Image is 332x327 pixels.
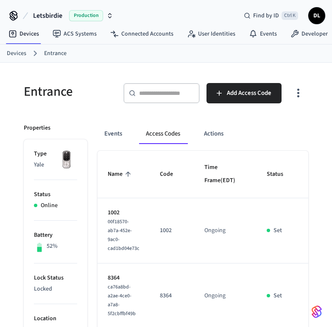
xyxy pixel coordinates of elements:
[108,168,134,181] span: Name
[282,11,298,20] span: Ctrl K
[34,190,77,199] p: Status
[160,168,184,181] span: Code
[2,26,46,42] a: Devices
[24,124,50,133] p: Properties
[253,11,279,20] span: Find by ID
[41,201,58,210] p: Online
[108,274,139,283] p: 8364
[98,124,129,144] button: Events
[194,198,257,263] td: Ongoing
[56,150,77,171] img: Yale Assure Touchscreen Wifi Smart Lock, Satin Nickel, Front
[242,26,284,42] a: Events
[108,283,136,317] span: ca76a8bd-a2ae-4ce0-a7a8-5f2cbffbf49b
[34,231,77,240] p: Battery
[46,26,103,42] a: ACS Systems
[47,242,58,251] p: 52%
[108,218,139,252] span: 00f18570-ab7a-452e-9ac0-cad1bd04e73c
[34,314,77,323] p: Location
[139,124,187,144] button: Access Codes
[34,161,77,169] p: Yale
[206,83,282,103] button: Add Access Code
[160,226,184,235] p: 1002
[98,124,308,144] div: ant example
[24,83,113,100] h5: Entrance
[34,285,77,294] p: Locked
[34,150,77,158] p: Type
[34,274,77,283] p: Lock Status
[160,291,184,300] p: 8364
[197,124,230,144] button: Actions
[273,226,282,235] p: Set
[309,8,324,23] span: DL
[237,8,305,23] div: Find by IDCtrl K
[7,49,26,58] a: Devices
[108,208,139,217] p: 1002
[44,49,67,58] a: Entrance
[227,88,271,99] span: Add Access Code
[267,168,294,181] span: Status
[308,7,325,24] button: DL
[180,26,242,42] a: User Identities
[273,291,282,300] p: Set
[69,10,103,21] span: Production
[103,26,180,42] a: Connected Accounts
[204,161,246,188] span: Time Frame(EDT)
[33,11,62,21] span: Letsbirdie
[312,305,322,319] img: SeamLogoGradient.69752ec5.svg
